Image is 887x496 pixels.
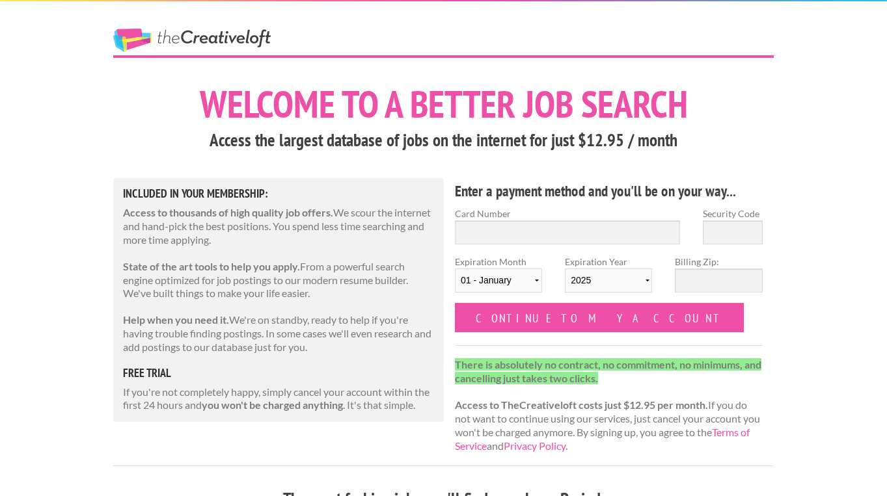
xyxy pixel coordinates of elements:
[123,260,434,300] p: From a powerful search engine optimized for job postings to our modern resume builder. We've buil...
[455,358,761,384] strong: There is absolutely no contract, no commitment, no minimums, and cancelling just takes two clicks.
[113,29,271,52] a: The Creative Loft
[565,268,652,293] select: Expiration Year
[113,128,774,153] h3: Access the largest database of jobs on the internet for just $12.95 / month
[123,367,434,379] h5: free trial
[703,207,763,220] label: Security Code
[675,255,762,268] label: Billing Zip:
[455,255,542,303] label: Expiration Month
[123,206,434,246] p: We scour the internet and hand-pick the best positions. You spend less time searching and more ti...
[455,181,763,202] h4: Enter a payment method and you'll be on your way...
[123,385,434,413] p: If you're not completely happy, simply cancel your account within the first 24 hours and . It's t...
[202,398,343,411] strong: you won't be charged anything
[123,206,333,218] strong: Access to thousands of high quality job offers.
[455,398,708,411] strong: Access to TheCreativeloft costs just $12.95 per month.
[455,303,744,332] input: Continue to my account
[123,260,300,272] strong: State of the art tools to help you apply.
[123,188,434,200] h5: Included in Your Membership:
[504,439,566,452] a: Privacy Policy
[113,85,774,123] h1: Welcome to a better job search
[123,313,434,354] p: We're on standby, ready to help if you're having trouble finding postings. In some cases we'll ev...
[123,313,229,326] strong: Help when you need it.
[565,255,652,303] label: Expiration Year
[455,358,763,453] p: If you do not want to continue using our services, just cancel your account you won't be charged ...
[455,426,750,452] a: Terms of Service
[455,207,680,220] label: Card Number
[455,268,542,293] select: Expiration Month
